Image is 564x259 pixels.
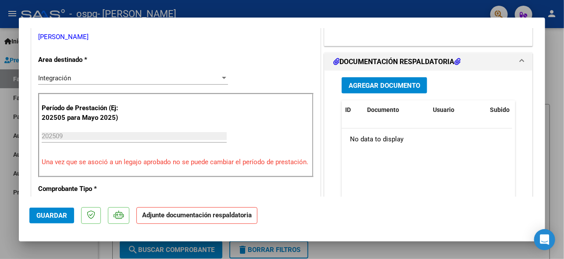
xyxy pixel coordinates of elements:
[38,32,314,42] p: [PERSON_NAME]
[433,106,454,113] span: Usuario
[342,101,364,119] datatable-header-cell: ID
[342,129,512,151] div: No data to display
[42,157,310,167] p: Una vez que se asoció a un legajo aprobado no se puede cambiar el período de prestación.
[38,184,121,194] p: Comprobante Tipo *
[364,101,429,119] datatable-header-cell: Documento
[486,101,530,119] datatable-header-cell: Subido
[29,208,74,223] button: Guardar
[349,82,420,90] span: Agregar Documento
[325,71,532,253] div: DOCUMENTACIÓN RESPALDATORIA
[342,77,427,94] button: Agregar Documento
[333,57,460,67] h1: DOCUMENTACIÓN RESPALDATORIA
[142,211,252,219] strong: Adjunte documentación respaldatoria
[429,101,486,119] datatable-header-cell: Usuario
[367,106,399,113] span: Documento
[38,74,71,82] span: Integración
[534,229,555,250] div: Open Intercom Messenger
[38,55,121,65] p: Area destinado *
[490,106,510,113] span: Subido
[325,53,532,71] mat-expansion-panel-header: DOCUMENTACIÓN RESPALDATORIA
[36,212,67,219] span: Guardar
[345,106,351,113] span: ID
[42,103,122,123] p: Período de Prestación (Ej: 202505 para Mayo 2025)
